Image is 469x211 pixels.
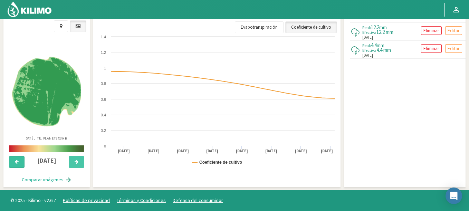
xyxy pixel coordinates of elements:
[15,173,79,187] button: Comparar imágenes
[376,29,393,35] span: 12.2 mm
[118,148,130,154] text: [DATE]
[9,145,84,152] img: scale
[12,57,81,126] img: d8061e7b-e937-4147-ad4e-26681e83b534_-_planet_-_2025-08-22.png
[362,48,376,53] span: Efectiva
[206,148,218,154] text: [DATE]
[362,30,376,35] span: Efectiva
[62,136,68,141] b: HD
[147,148,160,154] text: [DATE]
[423,27,439,35] p: Eliminar
[236,148,248,154] text: [DATE]
[101,35,106,39] text: 1.4
[321,148,333,154] text: [DATE]
[101,128,106,133] text: 0.2
[445,26,462,35] button: Editar
[177,148,189,154] text: [DATE]
[56,136,68,141] span: 3X3
[423,45,439,52] p: Eliminar
[362,52,373,58] span: [DATE]
[235,21,284,33] a: Evapotranspiración
[362,43,371,48] span: Real:
[371,42,377,48] span: 4.4
[265,148,277,154] text: [DATE]
[63,197,110,203] a: Políticas de privacidad
[173,197,223,203] a: Defensa del consumidor
[101,97,106,102] text: 0.6
[448,45,460,52] p: Editar
[295,148,307,154] text: [DATE]
[446,188,462,204] div: Open Intercom Messenger
[371,24,379,30] span: 12.2
[448,27,460,35] p: Editar
[362,35,373,40] span: [DATE]
[285,21,337,33] a: Coeficiente de cultivo
[362,25,371,30] span: Real:
[445,44,462,53] button: Editar
[421,26,442,35] button: Eliminar
[379,24,387,30] span: mm
[104,66,106,70] text: 1
[104,144,106,148] text: 0
[421,44,442,53] button: Eliminar
[117,197,166,203] a: Términos y Condiciones
[377,42,384,48] span: mm
[7,197,59,204] span: © 2025 - Kilimo - v2.6.7
[101,113,106,117] text: 0.4
[101,50,106,55] text: 1.2
[101,81,106,86] text: 0.8
[199,160,242,165] text: Coeficiente de cultivo
[26,136,68,141] p: Satélite: Planet
[7,1,52,18] img: Kilimo
[29,157,65,164] h4: [DATE]
[376,47,391,53] span: 4.4 mm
